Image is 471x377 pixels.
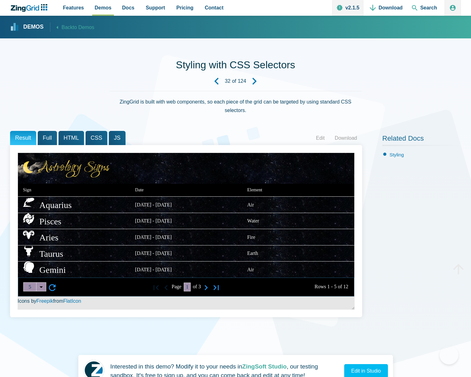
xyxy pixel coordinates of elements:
h1: Styling with CSS Selectors [176,59,295,73]
a: Next Demo [246,73,263,90]
span: JS [109,131,126,145]
zg-text: 12 [343,285,348,289]
span: CSS [86,131,107,145]
span: Back [62,23,94,32]
div: Air [247,200,254,209]
input: Current Page [184,283,191,291]
span: Features [63,3,84,12]
div: [DATE] - [DATE] [135,217,171,225]
zg-text: 1 [327,285,330,289]
zg-button: reload [47,282,57,292]
div: Gemini [23,262,66,278]
span: Full [38,131,57,145]
span: Support [146,3,165,12]
a: Freepik [36,298,53,304]
span: of [232,79,236,84]
div: Aries [23,229,59,245]
div: Pisces [23,213,61,229]
strong: Demos [23,24,44,30]
span: Sign [23,187,31,192]
span: Pricing [177,3,193,12]
span: Demos [95,3,111,12]
span: Date [135,187,143,192]
div: [DATE] - [DATE] [135,249,171,257]
zg-text: 5 [334,285,337,289]
zg-text: Rows [315,285,326,289]
zg-text: Page [172,285,182,289]
zg-button: firstpage [151,282,161,292]
img: Clouds.png [3,153,49,178]
a: Styling [390,152,404,157]
a: Edit [311,133,330,143]
span: HTML [59,131,84,145]
div: 5 [24,283,36,291]
zg-text: of [338,285,342,289]
zg-caption: Astrology Signs [18,153,354,184]
a: Download [330,133,362,143]
div: ZingGrid is built with web components, so each piece of the grid can be targeted by using standar... [110,91,362,121]
div: Fire [247,233,255,241]
span: Docs [122,3,134,12]
strong: 124 [238,79,246,84]
zg-button: prevpage [161,282,171,292]
zg-text: - [331,285,333,289]
div: Aquarius [23,197,72,213]
h2: Related Docs [382,134,461,146]
span: Result [10,131,36,145]
iframe: Toggle Customer Support [440,346,458,364]
div: Water [247,217,259,225]
zg-text: of [193,285,197,289]
div: Earth [247,249,258,257]
a: FlatIcon [63,298,81,304]
a: Backto Demos [50,23,94,32]
a: Previous Demo [208,73,225,90]
strong: ZingSoft Studio [242,363,287,370]
span: to Demos [73,25,94,30]
div: Icons by from [18,153,355,310]
strong: 32 [225,79,231,84]
span: Element [247,187,262,192]
div: Air [247,265,254,274]
div: [DATE] - [DATE] [135,233,171,241]
span: Contact [205,3,224,12]
zg-text: 3 [198,285,201,289]
div: [DATE] - [DATE] [135,265,171,274]
zg-button: lastpage [211,282,221,292]
a: ZingChart Logo. Click to return to the homepage [10,4,51,12]
div: Taurus [23,245,63,261]
a: Demos [11,23,44,31]
zg-button: nextpage [201,282,211,292]
div: [DATE] - [DATE] [135,200,171,209]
